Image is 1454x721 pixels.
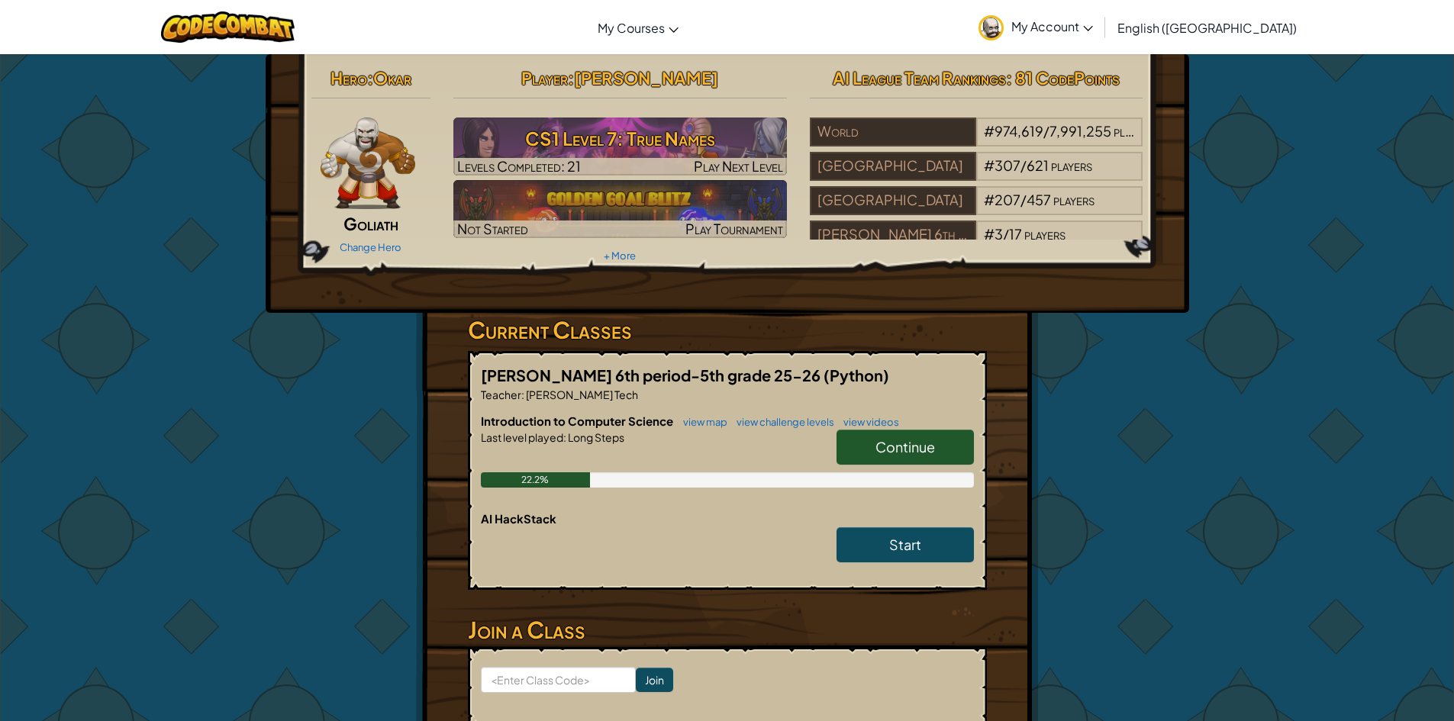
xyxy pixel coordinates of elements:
[340,241,401,253] a: Change Hero
[481,365,824,385] span: [PERSON_NAME] 6th period-5th grade 25-26
[468,313,987,347] h3: Current Classes
[1049,122,1111,140] span: 7,991,255
[1051,156,1092,174] span: players
[675,416,727,428] a: view map
[453,180,787,238] a: Not StartedPlay Tournament
[521,388,524,401] span: :
[1020,156,1027,174] span: /
[836,416,899,428] a: view videos
[598,20,665,36] span: My Courses
[481,667,636,693] input: <Enter Class Code>
[995,225,1003,243] span: 3
[1053,191,1095,208] span: players
[810,186,976,215] div: [GEOGRAPHIC_DATA]
[810,152,976,181] div: [GEOGRAPHIC_DATA]
[590,7,686,48] a: My Courses
[810,220,976,249] div: [PERSON_NAME] 6th period-5th grade 25-26
[984,122,995,140] span: #
[984,191,995,208] span: #
[824,365,889,385] span: (Python)
[1114,122,1155,140] span: players
[833,67,1006,89] span: AI League Team Rankings
[481,414,675,428] span: Introduction to Computer Science
[566,430,624,444] span: Long Steps
[1117,20,1297,36] span: English ([GEOGRAPHIC_DATA])
[837,527,974,562] a: Start
[1006,67,1120,89] span: : 81 CodePoints
[889,536,921,553] span: Start
[321,117,416,209] img: goliath-pose.png
[481,511,556,526] span: AI HackStack
[161,11,295,43] img: CodeCombat logo
[457,157,581,175] span: Levels Completed: 21
[330,67,367,89] span: Hero
[1024,225,1066,243] span: players
[457,220,528,237] span: Not Started
[453,121,787,156] h3: CS1 Level 7: True Names
[694,157,783,175] span: Play Next Level
[810,166,1143,184] a: [GEOGRAPHIC_DATA]#307/621players
[1011,18,1093,34] span: My Account
[524,388,638,401] span: [PERSON_NAME] Tech
[685,220,783,237] span: Play Tournament
[373,67,411,89] span: Okar
[568,67,574,89] span: :
[521,67,568,89] span: Player
[1009,225,1022,243] span: 17
[1003,225,1009,243] span: /
[604,249,636,262] a: + More
[481,472,590,488] div: 22.2%
[1027,156,1049,174] span: 621
[995,191,1020,208] span: 207
[453,117,787,175] a: Play Next Level
[468,613,987,647] h3: Join a Class
[481,430,563,444] span: Last level played
[729,416,834,428] a: view challenge levels
[574,67,718,89] span: [PERSON_NAME]
[1110,7,1304,48] a: English ([GEOGRAPHIC_DATA])
[984,225,995,243] span: #
[875,438,935,455] span: Continue
[367,67,373,89] span: :
[563,430,566,444] span: :
[995,122,1043,140] span: 974,619
[1027,191,1051,208] span: 457
[810,132,1143,150] a: World#974,619/7,991,255players
[995,156,1020,174] span: 307
[481,388,521,401] span: Teacher
[343,213,398,234] span: Goliath
[810,201,1143,218] a: [GEOGRAPHIC_DATA]#207/457players
[810,235,1143,253] a: [PERSON_NAME] 6th period-5th grade 25-26#3/17players
[636,668,673,692] input: Join
[453,117,787,175] img: CS1 Level 7: True Names
[971,3,1101,51] a: My Account
[453,180,787,238] img: Golden Goal
[978,15,1004,40] img: avatar
[1020,191,1027,208] span: /
[810,117,976,146] div: World
[984,156,995,174] span: #
[1043,122,1049,140] span: /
